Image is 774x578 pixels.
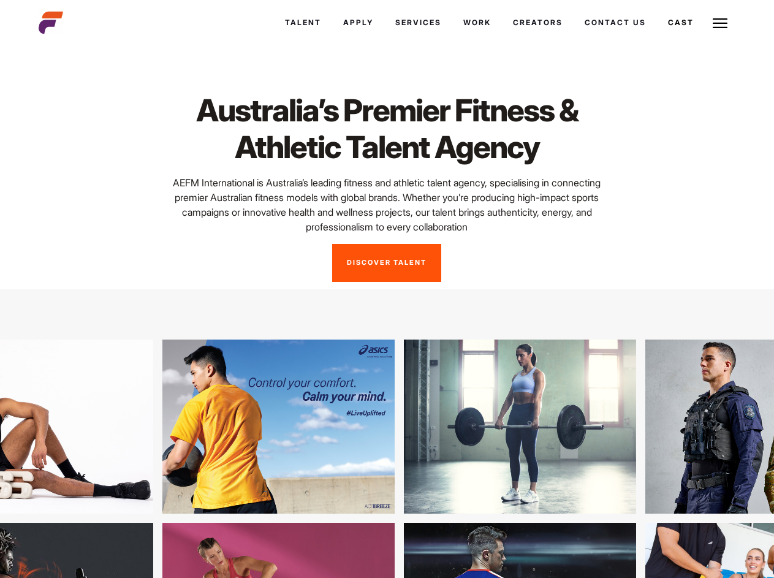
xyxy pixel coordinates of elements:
[39,10,63,35] img: cropped-aefm-brand-fav-22-square.png
[157,92,617,165] h1: Australia’s Premier Fitness & Athletic Talent Agency
[502,6,574,39] a: Creators
[365,340,597,514] img: hgc
[384,6,452,39] a: Services
[157,175,617,234] p: AEFM International is Australia’s leading fitness and athletic talent agency, specialising in con...
[657,6,705,39] a: Cast
[123,340,355,514] img: 48
[332,244,441,282] a: Discover Talent
[332,6,384,39] a: Apply
[274,6,332,39] a: Talent
[574,6,657,39] a: Contact Us
[713,16,727,31] img: Burger icon
[452,6,502,39] a: Work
